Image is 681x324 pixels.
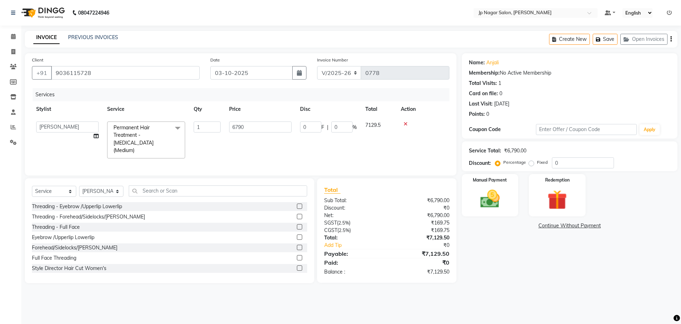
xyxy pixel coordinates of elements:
[536,124,637,135] input: Enter Offer / Coupon Code
[103,101,189,117] th: Service
[327,124,328,131] span: |
[225,101,296,117] th: Price
[18,3,67,23] img: logo
[469,69,670,77] div: No Active Membership
[504,147,526,155] div: ₹6,790.00
[365,122,381,128] span: 7129.5
[129,185,307,196] input: Search or Scan
[593,34,618,45] button: Save
[319,197,387,204] div: Sub Total:
[319,212,387,219] div: Net:
[319,258,387,267] div: Paid:
[296,101,361,117] th: Disc
[503,159,526,166] label: Percentage
[51,66,200,80] input: Search by Name/Mobile/Email/Code
[317,57,348,63] label: Invoice Number
[486,59,499,66] a: Anjali
[620,34,668,45] button: Open Invoices
[387,197,454,204] div: ₹6,790.00
[387,204,454,212] div: ₹0
[474,188,506,210] img: _cash.svg
[541,188,573,212] img: _gift.svg
[319,242,398,249] a: Add Tip
[469,110,485,118] div: Points:
[469,59,485,66] div: Name:
[338,220,349,226] span: 2.5%
[32,254,76,262] div: Full Face Threading
[549,34,590,45] button: Create New
[32,101,103,117] th: Stylist
[134,147,138,153] a: x
[189,101,225,117] th: Qty
[324,227,337,233] span: CGST
[387,268,454,276] div: ₹7,129.50
[537,159,548,166] label: Fixed
[499,90,502,97] div: 0
[339,227,349,233] span: 2.5%
[319,227,387,234] div: ( )
[319,219,387,227] div: ( )
[32,57,43,63] label: Client
[324,186,340,194] span: Total
[32,66,52,80] button: +91
[398,242,454,249] div: ₹0
[319,268,387,276] div: Balance :
[319,234,387,242] div: Total:
[32,265,106,272] div: Style Director Hair Cut Women's
[387,227,454,234] div: ₹169.75
[319,204,387,212] div: Discount:
[113,124,154,153] span: Permanent Hair Treatment - [MEDICAL_DATA] (Medium)
[387,212,454,219] div: ₹6,790.00
[387,258,454,267] div: ₹0
[469,147,501,155] div: Service Total:
[397,101,449,117] th: Action
[210,57,220,63] label: Date
[463,222,676,229] a: Continue Without Payment
[545,177,570,183] label: Redemption
[33,88,455,101] div: Services
[32,223,80,231] div: Threading - Full Face
[486,110,489,118] div: 0
[469,90,498,97] div: Card on file:
[494,100,509,108] div: [DATE]
[469,160,491,167] div: Discount:
[361,101,397,117] th: Total
[321,124,324,131] span: F
[387,219,454,227] div: ₹169.75
[469,80,497,87] div: Total Visits:
[68,34,118,40] a: PREVIOUS INVOICES
[32,213,145,221] div: Threading - Forehead/Sidelocks/[PERSON_NAME]
[387,249,454,258] div: ₹7,129.50
[33,31,60,44] a: INVOICE
[319,249,387,258] div: Payable:
[473,177,507,183] label: Manual Payment
[387,234,454,242] div: ₹7,129.50
[32,234,94,241] div: Eyebrow /Upperlip Lowerlip
[32,203,122,210] div: Threading - Eyebrow /Upperlip Lowerlip
[353,124,357,131] span: %
[32,244,117,252] div: Forehead/Sidelocks/[PERSON_NAME]
[469,100,493,108] div: Last Visit:
[640,124,660,135] button: Apply
[469,126,536,133] div: Coupon Code
[78,3,109,23] b: 08047224946
[324,220,337,226] span: SGST
[498,80,501,87] div: 1
[469,69,500,77] div: Membership:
